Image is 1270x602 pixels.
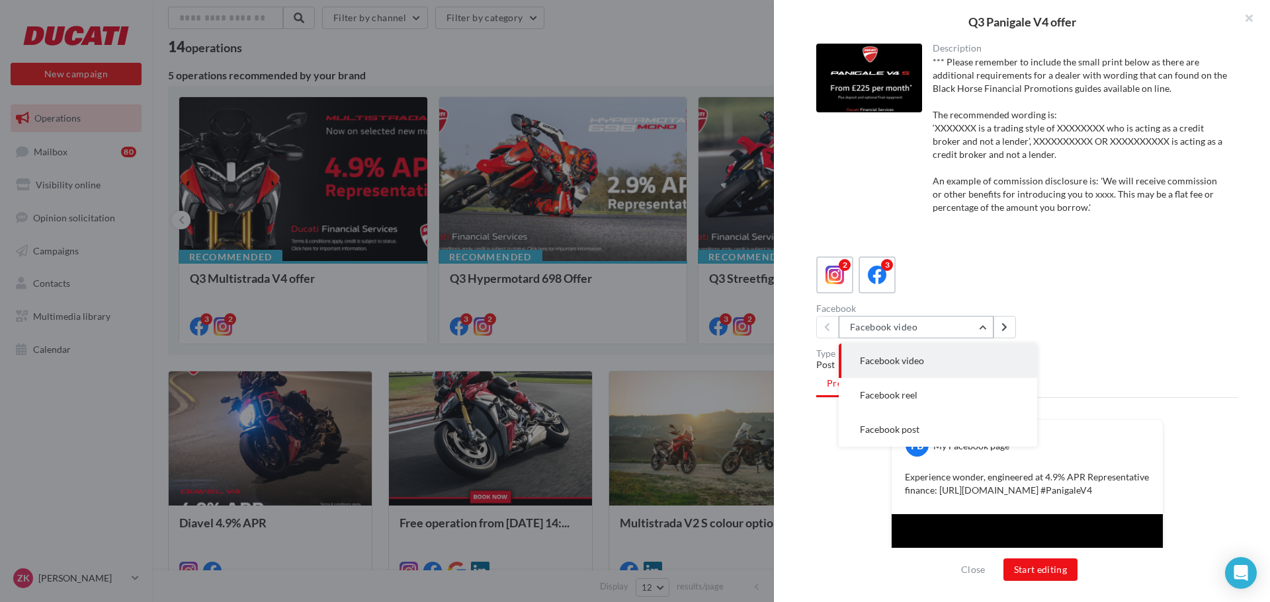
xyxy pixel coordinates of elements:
div: Open Intercom Messenger [1225,557,1257,589]
div: *** Please remember to include the small print below as there are additional requirements for a d... [933,56,1228,241]
button: Start editing [1003,558,1078,581]
button: Facebook video [839,316,994,338]
div: Description [933,44,1228,53]
span: Facebook video [860,355,924,366]
span: Facebook reel [860,389,917,400]
button: Facebook post [839,412,1037,447]
p: Experience wonder, engineered at 4.9% APR Representative finance: [URL][DOMAIN_NAME] #PanigaleV4 [905,470,1150,497]
div: Type [816,349,1238,358]
div: 3 [881,259,893,271]
button: Facebook reel [839,378,1037,412]
button: Facebook video [839,344,1037,378]
div: 2 [839,259,851,271]
div: Q3 Panigale V4 offer [795,16,1249,28]
span: Facebook post [860,424,919,435]
button: Close [956,562,991,578]
div: Facebook [816,304,1022,313]
div: Post [816,358,1238,371]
